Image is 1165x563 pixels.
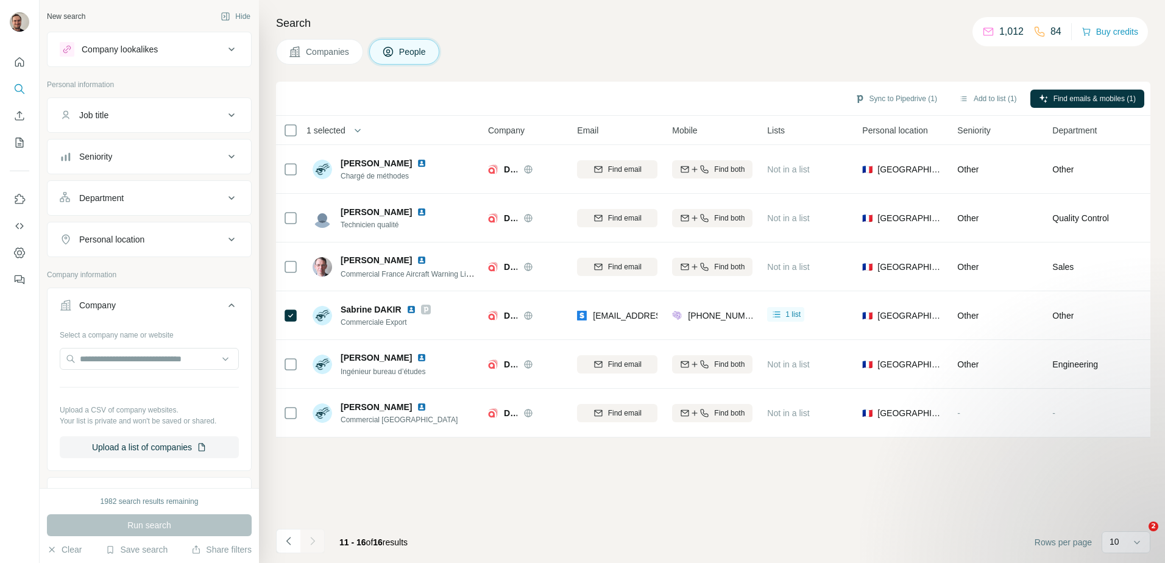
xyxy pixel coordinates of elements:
span: Not in a list [767,213,809,223]
h4: Search [276,15,1150,32]
span: 11 - 16 [339,537,366,547]
span: Find email [608,359,642,370]
div: New search [47,11,85,22]
button: Search [10,78,29,100]
iframe: Intercom live chat [1124,522,1153,551]
span: [PERSON_NAME] [341,401,412,413]
img: Logo of Delta Box [488,262,498,272]
span: Other [1052,310,1074,322]
span: Company [488,124,525,136]
span: Find email [608,261,642,272]
span: Lists [767,124,785,136]
span: [PERSON_NAME] [341,254,412,266]
img: provider skrapp logo [577,310,587,322]
span: Find both [714,261,745,272]
span: Other [957,165,979,174]
span: Mobile [672,124,697,136]
p: Company information [47,269,252,280]
img: Logo of Delta Box [488,213,498,223]
div: Company lookalikes [82,43,158,55]
button: Department [48,183,251,213]
button: Company lookalikes [48,35,251,64]
div: Department [79,192,124,204]
img: Logo of Delta Box [488,408,498,418]
button: Find email [577,404,657,422]
span: Delta Box [504,163,517,175]
img: Avatar [313,306,332,325]
button: Navigate to previous page [276,529,300,553]
span: Find emails & mobiles (1) [1053,93,1136,104]
span: Not in a list [767,359,809,369]
span: 2 [1149,522,1158,531]
img: LinkedIn logo [406,305,416,314]
button: Find email [577,355,657,374]
img: LinkedIn logo [417,255,427,265]
button: Seniority [48,142,251,171]
span: Chargé de méthodes [341,171,431,182]
button: Sync to Pipedrive (1) [846,90,946,108]
span: Find both [714,164,745,175]
span: Personal location [862,124,927,136]
span: results [339,537,408,547]
span: Delta Box [504,310,517,322]
span: Email [577,124,598,136]
span: of [366,537,374,547]
span: 🇫🇷 [862,407,873,419]
div: 1982 search results remaining [101,496,199,507]
span: Commercial France Aircraft Warning Lights [341,269,480,278]
p: 1,012 [999,24,1024,39]
span: 16 [373,537,383,547]
span: Other [957,213,979,223]
img: LinkedIn logo [417,158,427,168]
button: Use Surfe on LinkedIn [10,188,29,210]
span: Quality Control [1052,212,1109,224]
span: Engineering [1052,358,1098,370]
span: Other [1052,163,1074,175]
span: Delta Box [504,261,517,273]
span: Find email [608,164,642,175]
img: provider people-data-labs logo [672,310,682,322]
span: Seniority [957,124,990,136]
span: [GEOGRAPHIC_DATA] [877,358,943,370]
span: Department [1052,124,1097,136]
img: Avatar [313,257,332,277]
span: Ingénieur bureau d’études [341,367,425,376]
img: LinkedIn logo [417,353,427,363]
button: Quick start [10,51,29,73]
span: Companies [306,46,350,58]
span: [GEOGRAPHIC_DATA] [877,407,943,419]
img: Avatar [313,403,332,423]
button: Upload a list of companies [60,436,239,458]
span: Delta Box [504,407,517,419]
span: Delta Box [504,358,517,370]
img: Avatar [313,160,332,179]
span: [GEOGRAPHIC_DATA] [877,163,943,175]
span: Find email [608,213,642,224]
span: [GEOGRAPHIC_DATA] [877,261,943,273]
p: Personal information [47,79,252,90]
button: Find email [577,209,657,227]
span: Sales [1052,261,1074,273]
span: 1 list [785,309,801,320]
button: Job title [48,101,251,130]
div: Select a company name or website [60,325,239,341]
img: Avatar [313,208,332,228]
span: 🇫🇷 [862,212,873,224]
span: Other [957,359,979,369]
span: [PERSON_NAME] [341,206,412,218]
img: Logo of Delta Box [488,359,498,369]
span: Find both [714,359,745,370]
button: Find email [577,258,657,276]
img: LinkedIn logo [417,402,427,412]
div: Job title [79,109,108,121]
span: Find both [714,408,745,419]
span: Technicien qualité [341,219,431,230]
span: Find email [608,408,642,419]
button: Personal location [48,225,251,254]
button: Save search [105,544,168,556]
span: Commerciale Export [341,317,431,328]
button: Add to list (1) [951,90,1025,108]
span: 1 selected [306,124,345,136]
span: [EMAIL_ADDRESS][DOMAIN_NAME] [593,311,737,320]
button: Clear [47,544,82,556]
